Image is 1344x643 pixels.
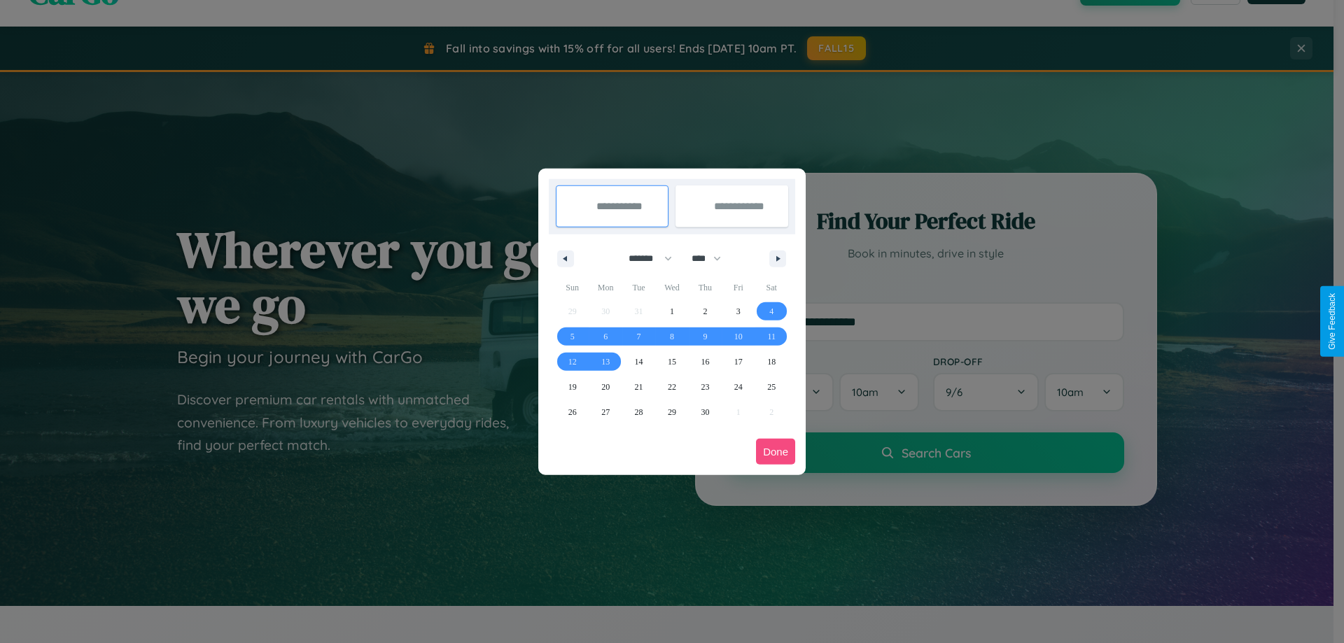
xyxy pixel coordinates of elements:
[689,324,722,349] button: 9
[556,349,589,374] button: 12
[622,400,655,425] button: 28
[767,374,776,400] span: 25
[670,299,674,324] span: 1
[1327,293,1337,350] div: Give Feedback
[568,400,577,425] span: 26
[556,400,589,425] button: 26
[689,276,722,299] span: Thu
[703,299,707,324] span: 2
[655,374,688,400] button: 22
[568,349,577,374] span: 12
[556,276,589,299] span: Sun
[767,324,776,349] span: 11
[670,324,674,349] span: 8
[655,324,688,349] button: 8
[589,374,622,400] button: 20
[568,374,577,400] span: 19
[601,349,610,374] span: 13
[722,349,755,374] button: 17
[689,400,722,425] button: 30
[722,324,755,349] button: 10
[668,400,676,425] span: 29
[668,374,676,400] span: 22
[703,324,707,349] span: 9
[756,439,795,465] button: Done
[589,276,622,299] span: Mon
[722,374,755,400] button: 24
[622,324,655,349] button: 7
[570,324,575,349] span: 5
[556,374,589,400] button: 19
[635,400,643,425] span: 28
[755,276,788,299] span: Sat
[722,299,755,324] button: 3
[755,374,788,400] button: 25
[736,299,741,324] span: 3
[655,276,688,299] span: Wed
[701,349,709,374] span: 16
[589,324,622,349] button: 6
[589,400,622,425] button: 27
[637,324,641,349] span: 7
[767,349,776,374] span: 18
[701,374,709,400] span: 23
[589,349,622,374] button: 13
[601,400,610,425] span: 27
[689,349,722,374] button: 16
[622,276,655,299] span: Tue
[635,374,643,400] span: 21
[755,349,788,374] button: 18
[622,349,655,374] button: 14
[655,299,688,324] button: 1
[655,349,688,374] button: 15
[755,324,788,349] button: 11
[769,299,773,324] span: 4
[755,299,788,324] button: 4
[689,299,722,324] button: 2
[722,276,755,299] span: Fri
[689,374,722,400] button: 23
[635,349,643,374] span: 14
[603,324,608,349] span: 6
[668,349,676,374] span: 15
[655,400,688,425] button: 29
[556,324,589,349] button: 5
[701,400,709,425] span: 30
[734,349,743,374] span: 17
[734,374,743,400] span: 24
[622,374,655,400] button: 21
[734,324,743,349] span: 10
[601,374,610,400] span: 20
